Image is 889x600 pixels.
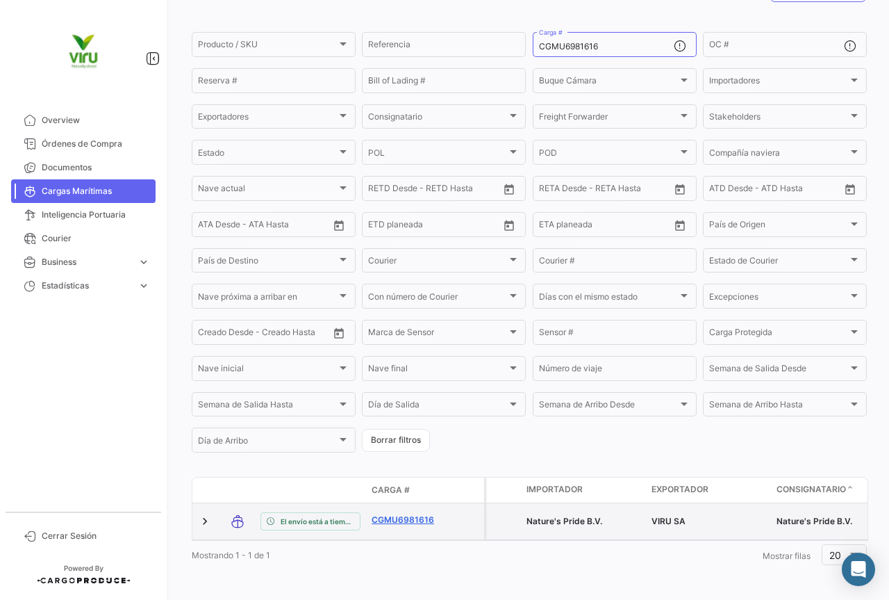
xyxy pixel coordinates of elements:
[11,132,156,156] a: Órdenes de Compra
[368,402,507,412] span: Día de Salida
[281,516,354,527] span: El envío está a tiempo.
[709,114,848,124] span: Stakeholders
[198,114,337,124] span: Exportadores
[539,186,564,195] input: Desde
[368,186,393,195] input: Desde
[709,258,848,268] span: Estado de Courier
[42,138,150,150] span: Órdenes de Compra
[670,179,690,200] button: Open calendar
[42,161,150,174] span: Documentos
[646,478,771,503] datatable-header-cell: Exportador
[840,179,861,200] button: Open calendar
[499,215,520,236] button: Open calendar
[526,483,583,496] span: Importador
[368,149,507,159] span: POL
[539,294,678,304] span: Días con el mismo estado
[366,478,449,502] datatable-header-cell: Carga #
[486,478,521,503] datatable-header-cell: Carga Protegida
[255,485,366,496] datatable-header-cell: Estado de Envio
[329,215,349,236] button: Open calendar
[763,186,825,195] input: ATD Hasta
[198,514,212,528] a: Expand/Collapse Row
[776,483,846,496] span: Consignatario
[198,330,254,339] input: Creado Desde
[263,330,326,339] input: Creado Hasta
[42,279,132,292] span: Estadísticas
[368,258,507,268] span: Courier
[198,149,337,159] span: Estado
[776,516,852,526] span: Nature's Pride B.V.
[709,222,848,232] span: País de Origen
[42,185,150,197] span: Cargas Marítimas
[42,232,150,245] span: Courier
[709,402,848,412] span: Semana de Arribo Hasta
[368,330,507,339] span: Marca de Sensor
[11,108,156,132] a: Overview
[539,222,564,232] input: Desde
[11,156,156,179] a: Documentos
[709,78,848,88] span: Importadores
[763,551,811,561] span: Mostrar filas
[709,149,848,159] span: Compañía naviera
[362,429,430,452] button: Borrar filtros
[42,256,132,268] span: Business
[539,149,678,159] span: POD
[368,114,507,124] span: Consignatario
[11,227,156,250] a: Courier
[198,258,337,268] span: País de Destino
[709,294,848,304] span: Excepciones
[829,549,841,561] span: 20
[138,279,150,292] span: expand_more
[521,478,646,503] datatable-header-cell: Importador
[198,186,337,195] span: Nave actual
[42,209,150,221] span: Inteligencia Portuaria
[372,514,444,526] a: CGMU6981616
[651,516,686,526] span: VIRU SA
[709,186,753,195] input: ATD Desde
[198,294,337,304] span: Nave próxima a arribar en
[539,78,678,88] span: Buque Cámara
[539,114,678,124] span: Freight Forwarder
[670,215,690,236] button: Open calendar
[574,222,636,232] input: Hasta
[250,222,313,232] input: ATA Hasta
[842,553,875,586] div: Abrir Intercom Messenger
[368,222,393,232] input: Desde
[198,222,240,232] input: ATA Desde
[403,222,465,232] input: Hasta
[198,366,337,375] span: Nave inicial
[11,179,156,203] a: Cargas Marítimas
[42,530,150,542] span: Cerrar Sesión
[499,179,520,200] button: Open calendar
[49,17,118,86] img: viru.png
[574,186,636,195] input: Hasta
[198,42,337,51] span: Producto / SKU
[368,366,507,375] span: Nave final
[198,402,337,412] span: Semana de Salida Hasta
[220,485,255,496] datatable-header-cell: Modo de Transporte
[651,483,708,496] span: Exportador
[11,203,156,227] a: Inteligencia Portuaria
[329,323,349,343] button: Open calendar
[539,402,678,412] span: Semana de Arribo Desde
[192,550,270,560] span: Mostrando 1 - 1 de 1
[403,186,465,195] input: Hasta
[368,294,507,304] span: Con número de Courier
[709,366,848,375] span: Semana de Salida Desde
[138,256,150,268] span: expand_more
[709,330,848,339] span: Carga Protegida
[372,484,410,496] span: Carga #
[42,114,150,127] span: Overview
[198,438,337,448] span: Día de Arribo
[526,516,602,526] span: Nature's Pride B.V.
[449,485,484,496] datatable-header-cell: Póliza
